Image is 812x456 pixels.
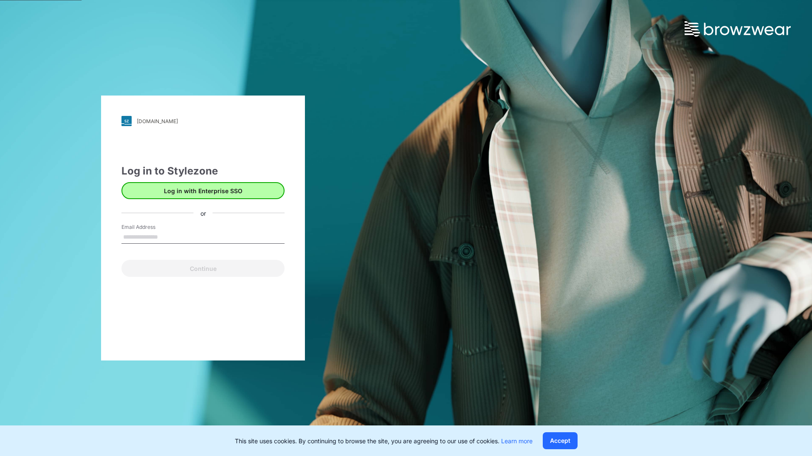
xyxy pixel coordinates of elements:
button: Accept [543,432,578,449]
div: Log in to Stylezone [121,163,285,179]
label: Email Address [121,223,181,231]
img: browzwear-logo.73288ffb.svg [685,21,791,37]
div: [DOMAIN_NAME] [137,118,178,124]
a: Learn more [501,437,533,445]
a: [DOMAIN_NAME] [121,116,285,126]
p: This site uses cookies. By continuing to browse the site, you are agreeing to our use of cookies. [235,436,533,445]
button: Log in with Enterprise SSO [121,182,285,199]
img: svg+xml;base64,PHN2ZyB3aWR0aD0iMjgiIGhlaWdodD0iMjgiIHZpZXdCb3g9IjAgMCAyOCAyOCIgZmlsbD0ibm9uZSIgeG... [121,116,132,126]
div: or [194,208,213,217]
